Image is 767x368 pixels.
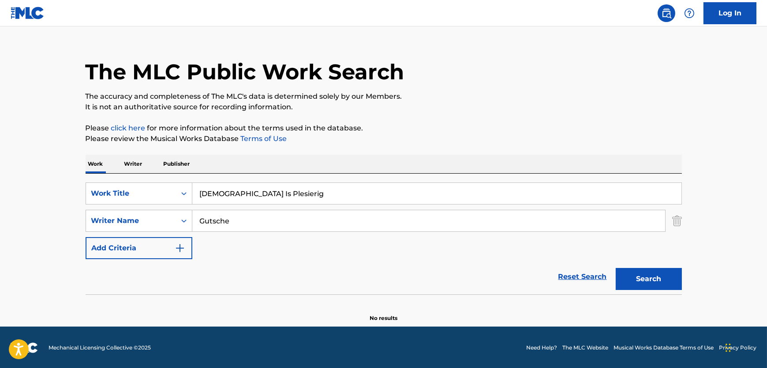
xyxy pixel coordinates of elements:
img: search [661,8,672,19]
p: Please review the Musical Works Database [86,134,682,144]
div: Drag [726,335,731,361]
p: Writer [122,155,145,173]
p: No results [370,304,397,322]
span: Mechanical Licensing Collective © 2025 [49,344,151,352]
p: Publisher [161,155,193,173]
a: Privacy Policy [719,344,756,352]
iframe: Chat Widget [723,326,767,368]
img: Delete Criterion [672,210,682,232]
div: Help [681,4,698,22]
a: Public Search [658,4,675,22]
p: Work [86,155,106,173]
img: help [684,8,695,19]
button: Add Criteria [86,237,192,259]
a: Need Help? [526,344,557,352]
p: The accuracy and completeness of The MLC's data is determined solely by our Members. [86,91,682,102]
p: It is not an authoritative source for recording information. [86,102,682,112]
img: logo [11,342,38,353]
a: Musical Works Database Terms of Use [614,344,714,352]
a: The MLC Website [562,344,608,352]
a: Terms of Use [239,134,287,143]
button: Search [616,268,682,290]
div: Work Title [91,188,171,199]
a: Reset Search [554,267,611,286]
p: Please for more information about the terms used in the database. [86,123,682,134]
a: Log In [703,2,756,24]
img: MLC Logo [11,7,45,19]
img: 9d2ae6d4665cec9f34b9.svg [175,243,185,253]
h1: The MLC Public Work Search [86,59,404,85]
div: Writer Name [91,216,171,226]
form: Search Form [86,182,682,294]
a: click here [111,124,146,132]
